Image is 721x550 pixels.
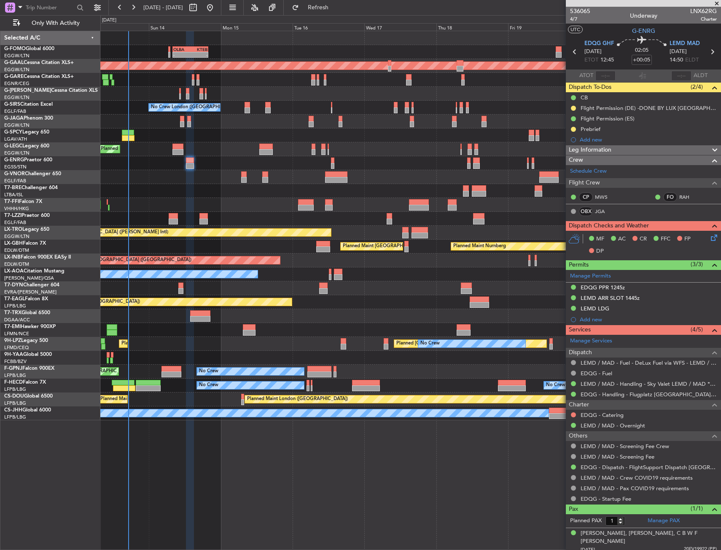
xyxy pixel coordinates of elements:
div: Planned Maint [GEOGRAPHIC_DATA] ([GEOGRAPHIC_DATA]) [343,240,476,253]
span: Charter [569,400,589,410]
span: CR [640,235,647,243]
a: T7-DYNChallenger 604 [4,283,59,288]
a: EGLF/FAB [4,219,26,226]
div: Planned Maint [GEOGRAPHIC_DATA] ([GEOGRAPHIC_DATA]) [121,337,254,350]
a: CS-DOUGlobal 6500 [4,394,53,399]
span: Leg Information [569,145,611,155]
div: Flight Permission (ES) [581,115,635,122]
a: EDQG - Catering [581,411,624,419]
span: CS-DOU [4,394,24,399]
a: EGGW/LTN [4,53,30,59]
span: F-HECD [4,380,23,385]
a: JGA [595,208,614,215]
a: EGNR/CEG [4,80,30,87]
div: EDQG PPR 1245z [581,284,625,291]
div: No Crew [199,379,218,392]
a: EDQG - Handling - Flugplatz [GEOGRAPHIC_DATA] EDQG/GFH [581,391,717,398]
button: UTC [568,26,583,33]
span: G-FOMO [4,46,26,51]
a: CS-JHHGlobal 6000 [4,408,51,413]
span: T7-LZZI [4,213,22,218]
span: T7-FFI [4,199,19,204]
div: OBX [579,207,593,216]
span: Charter [690,16,717,23]
div: Mon 15 [221,23,293,31]
label: Planned PAX [570,517,602,525]
div: Wed 17 [364,23,436,31]
div: Planned Maint London ([GEOGRAPHIC_DATA]) [247,393,348,406]
span: LEMD MAD [670,40,700,48]
a: MWS [595,193,614,201]
div: Sun 14 [149,23,221,31]
a: EGGW/LTN [4,233,30,240]
span: Services [569,325,591,335]
div: - [173,52,190,57]
a: LFPB/LBG [4,386,26,392]
span: LX-TRO [4,227,22,232]
span: LX-GBH [4,241,23,246]
span: (4/5) [691,325,703,334]
span: 4/7 [570,16,590,23]
a: T7-TRXGlobal 6500 [4,310,50,315]
a: EGLF/FAB [4,108,26,115]
a: DGAA/ACC [4,317,30,323]
div: FO [663,192,677,202]
div: CB [581,94,588,101]
span: G-[PERSON_NAME] [4,88,51,93]
span: Permits [569,260,589,270]
span: G-ENRG [4,158,24,163]
a: [PERSON_NAME]/QSA [4,275,54,281]
input: --:-- [595,71,616,81]
span: LX-AOA [4,269,24,274]
a: EGSS/STN [4,164,27,170]
a: LEMD / MAD - Screening Fee [581,453,654,460]
span: [DATE] [584,48,602,56]
a: FCBB/BZV [4,358,27,365]
a: G-[PERSON_NAME]Cessna Citation XLS [4,88,98,93]
a: 9H-YAAGlobal 5000 [4,352,52,357]
button: Refresh [288,1,339,14]
span: ELDT [685,56,699,64]
span: CS-JHH [4,408,22,413]
span: FFC [661,235,670,243]
span: T7-DYN [4,283,23,288]
a: EDLW/DTM [4,247,29,254]
a: LEMD / MAD - Handling - Sky Valet LEMD / MAD **MY HANDLING** [581,380,717,387]
a: Manage Services [570,337,612,345]
span: MF [596,235,604,243]
div: Planned Maint [GEOGRAPHIC_DATA] ([GEOGRAPHIC_DATA]) [59,254,191,267]
span: G-JAGA [4,116,24,121]
span: 14:50 [670,56,683,64]
span: G-GARE [4,74,24,79]
span: Crew [569,155,583,165]
span: AC [618,235,626,243]
span: [DATE] - [DATE] [143,4,183,11]
a: EVRA/[PERSON_NAME] [4,289,56,295]
span: 9H-LPZ [4,338,21,343]
span: 536065 [570,7,590,16]
div: Planned Maint [GEOGRAPHIC_DATA] ([GEOGRAPHIC_DATA]) [101,143,234,155]
div: Prebrief [581,125,600,133]
a: G-VNORChallenger 650 [4,171,61,176]
span: ALDT [694,72,708,80]
a: Schedule Crew [570,167,607,176]
span: DP [596,247,604,256]
div: Thu 18 [436,23,508,31]
a: G-SPCYLegacy 650 [4,130,49,135]
a: F-HECDFalcon 7X [4,380,46,385]
span: T7-EAGL [4,296,25,302]
a: LFPB/LBG [4,372,26,379]
div: Add new [580,136,717,143]
span: T7-EMI [4,324,21,329]
a: G-ENRGPraetor 600 [4,158,52,163]
a: LX-INBFalcon 900EX EASy II [4,255,71,260]
div: CP [579,192,593,202]
span: ATOT [579,72,593,80]
span: FP [684,235,691,243]
span: Flight Crew [569,178,600,188]
a: EDQG - Startup Fee [581,495,631,502]
span: G-SPCY [4,130,22,135]
span: Dispatch Checks and Weather [569,221,649,231]
div: No Crew [199,365,218,378]
a: LEMD / MAD - Fuel - DeLux Fuel via WFS - LEMD / MAD [581,359,717,366]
